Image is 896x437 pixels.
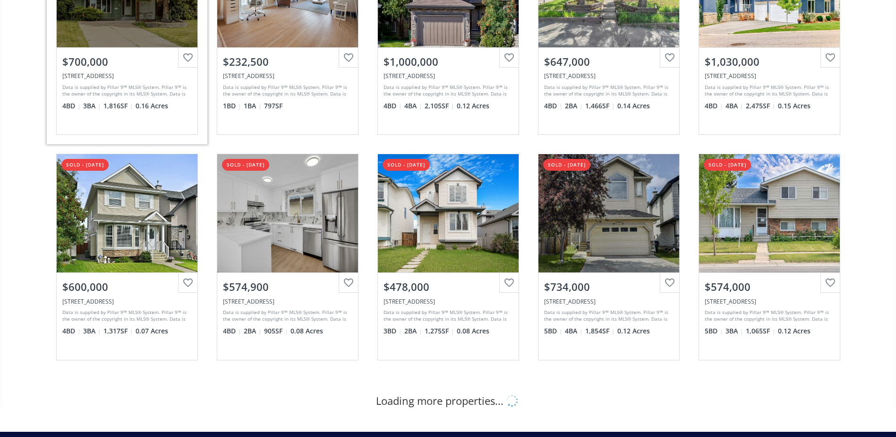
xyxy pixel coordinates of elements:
div: $232,500 [223,54,352,69]
span: 2,475 SF [746,101,776,111]
div: Data is supplied by Pillar 9™ MLS® System. Pillar 9™ is the owner of the copyright in its MLS® Sy... [223,309,350,323]
span: 4 BD [62,326,81,336]
span: 4 BD [223,326,241,336]
span: 1,816 SF [103,101,133,111]
span: 4 BD [62,101,81,111]
span: 5 BD [705,326,723,336]
div: Data is supplied by Pillar 9™ MLS® System. Pillar 9™ is the owner of the copyright in its MLS® Sy... [384,84,511,98]
div: Loading more properties... [376,393,521,408]
div: 51 Cranberry Square SE, Calgary, AB T3M 1J5 [62,297,192,306]
div: 48 West Coach Court SW, Calgary, AB T3H 0N1 [384,72,513,80]
span: 4 BA [565,326,583,336]
div: $600,000 [62,280,192,294]
a: sold - [DATE]$574,000[STREET_ADDRESS]Data is supplied by Pillar 9™ MLS® System. Pillar 9™ is the ... [689,144,850,369]
div: $647,000 [544,54,674,69]
span: 0.16 Acres [136,101,168,111]
span: 0.08 Acres [457,326,489,336]
a: sold - [DATE]$478,000[STREET_ADDRESS]Data is supplied by Pillar 9™ MLS® System. Pillar 9™ is the ... [368,144,529,369]
span: 1,466 SF [585,101,615,111]
div: Data is supplied by Pillar 9™ MLS® System. Pillar 9™ is the owner of the copyright in its MLS® Sy... [62,84,189,98]
div: 1724 26 Avenue SW #305, Calgary, AB T2T1C8 [223,72,352,80]
span: 0.12 Acres [457,101,489,111]
div: Data is supplied by Pillar 9™ MLS® System. Pillar 9™ is the owner of the copyright in its MLS® Sy... [384,309,511,323]
span: 0.12 Acres [617,326,650,336]
span: 4 BA [404,101,422,111]
div: 6215 Temple Drive NE, Calgary, AB T1Y 3R8 [705,297,834,306]
span: 0.07 Acres [136,326,168,336]
span: 3 BD [384,326,402,336]
span: 2,105 SF [425,101,454,111]
span: 4 BD [384,101,402,111]
span: 3 BA [83,326,101,336]
div: 35 Cougar Ridge View SW, Calgary, AB T3H 4X3 [705,72,834,80]
div: Data is supplied by Pillar 9™ MLS® System. Pillar 9™ is the owner of the copyright in its MLS® Sy... [705,309,832,323]
div: 50 Country Hills Drive NW, Calgary, AB T3K 4S2 [384,297,513,306]
span: 1,854 SF [585,326,615,336]
div: $734,000 [544,280,674,294]
span: 1,317 SF [103,326,133,336]
span: 1,275 SF [425,326,454,336]
div: Data is supplied by Pillar 9™ MLS® System. Pillar 9™ is the owner of the copyright in its MLS® Sy... [62,309,189,323]
span: 1 BD [223,101,241,111]
div: $1,000,000 [384,54,513,69]
div: $478,000 [384,280,513,294]
div: Data is supplied by Pillar 9™ MLS® System. Pillar 9™ is the owner of the copyright in its MLS® Sy... [544,309,671,323]
span: 3 BA [83,101,101,111]
div: 355 West Ranch Place SW, Calgary, AB T3H 5C3 [544,297,674,306]
span: 2 BA [244,326,262,336]
span: 797 SF [264,101,282,111]
div: $574,000 [705,280,834,294]
span: 4 BA [725,101,743,111]
div: Data is supplied by Pillar 9™ MLS® System. Pillar 9™ is the owner of the copyright in its MLS® Sy... [705,84,832,98]
span: 905 SF [264,326,288,336]
div: $574,900 [223,280,352,294]
span: 4 BD [705,101,723,111]
span: 5 BD [544,326,563,336]
div: 122 Sandstone Drive NW, Calgary, AB T3K 3A6 [223,297,352,306]
div: $700,000 [62,54,192,69]
div: Data is supplied by Pillar 9™ MLS® System. Pillar 9™ is the owner of the copyright in its MLS® Sy... [223,84,350,98]
span: 1 BA [244,101,262,111]
span: 2 BA [404,326,422,336]
a: sold - [DATE]$600,000[STREET_ADDRESS]Data is supplied by Pillar 9™ MLS® System. Pillar 9™ is the ... [47,144,207,369]
span: 4 BD [544,101,563,111]
span: 0.08 Acres [290,326,323,336]
div: 816 Lake Ontario Drive SE, Calgary, AB T2J3J9 [62,72,192,80]
a: sold - [DATE]$734,000[STREET_ADDRESS]Data is supplied by Pillar 9™ MLS® System. Pillar 9™ is the ... [529,144,689,369]
span: 3 BA [725,326,743,336]
div: Data is supplied by Pillar 9™ MLS® System. Pillar 9™ is the owner of the copyright in its MLS® Sy... [544,84,671,98]
div: $1,030,000 [705,54,834,69]
span: 0.15 Acres [778,101,811,111]
div: 5016 2 Street NW, Calgary, AB T2K 0Z3 [544,72,674,80]
span: 0.12 Acres [778,326,811,336]
a: sold - [DATE]$574,900[STREET_ADDRESS]Data is supplied by Pillar 9™ MLS® System. Pillar 9™ is the ... [207,144,368,369]
span: 0.14 Acres [617,101,650,111]
span: 1,065 SF [746,326,776,336]
span: 2 BA [565,101,583,111]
